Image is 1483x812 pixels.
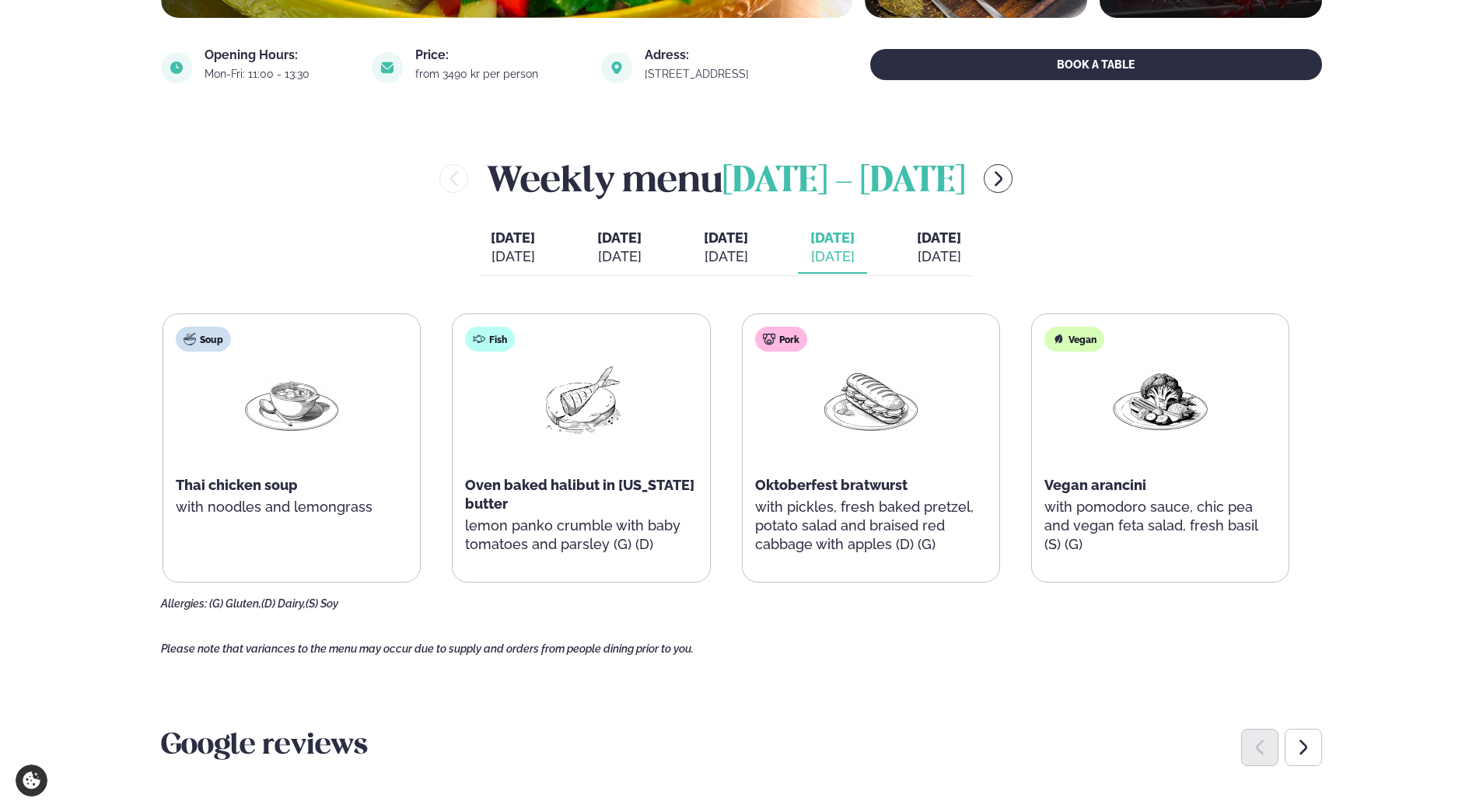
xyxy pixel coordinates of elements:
[465,477,694,512] span: Oven baked halibut in [US_STATE] butter
[478,222,547,274] button: [DATE] [DATE]
[161,642,694,655] span: Please note that variances to the menu may occur due to supply and orders from people dining prio...
[763,333,775,345] img: pork.svg
[1111,364,1210,436] img: Vegan.png
[176,327,231,352] div: Soup
[205,49,353,61] div: Opening Hours:
[1044,477,1146,493] span: Vegan arancini
[810,247,855,266] div: [DATE]
[161,597,207,610] span: Allergies:
[176,498,407,516] p: with noodles and lemongrass
[491,229,535,246] span: [DATE]
[531,364,631,436] img: Fish.png
[810,229,855,247] span: [DATE]
[755,498,987,554] p: with pickles, fresh baked pretzel, potato salad and braised red cabbage with apples (D) (G)
[205,68,353,80] div: Mon-Fri: 11:00 - 13:30
[161,728,1322,765] h3: Google reviews
[1241,729,1278,766] div: Previous slide
[465,516,697,554] p: lemon panko crumble with baby tomatoes and parsley (G) (D)
[722,165,965,199] span: [DATE] - [DATE]
[755,477,908,493] span: Oktoberfest bratwurst
[473,333,485,345] img: fish.svg
[597,247,642,266] div: [DATE]
[645,49,792,61] div: Adress:
[585,222,654,274] button: [DATE] [DATE]
[1285,729,1322,766] div: Next slide
[821,364,921,436] img: Panini.png
[691,222,761,274] button: [DATE] [DATE]
[601,52,632,83] img: image alt
[1052,333,1065,345] img: Vegan.svg
[261,597,306,610] span: (D) Dairy,
[491,247,535,266] div: [DATE]
[704,229,748,246] span: [DATE]
[242,364,341,436] img: Soup.png
[465,327,515,352] div: Fish
[415,49,582,61] div: Price:
[597,229,642,246] span: [DATE]
[306,597,338,610] span: (S) Soy
[1044,327,1104,352] div: Vegan
[798,222,867,274] button: [DATE] [DATE]
[161,52,192,83] img: image alt
[176,477,298,493] span: Thai chicken soup
[755,327,807,352] div: Pork
[487,153,965,204] h2: Weekly menu
[645,65,792,83] a: link
[439,164,468,193] button: menu-btn-left
[870,49,1322,80] button: BOOK A TABLE
[1044,498,1276,554] p: with pomodoro sauce, chic pea and vegan feta salad, fresh basil (S) (G)
[917,229,961,246] span: [DATE]
[415,68,582,80] div: from 3490 kr per person
[917,247,961,266] div: [DATE]
[704,247,748,266] div: [DATE]
[209,597,261,610] span: (G) Gluten,
[984,164,1013,193] button: menu-btn-right
[16,765,47,796] a: Cookie settings
[372,52,403,83] img: image alt
[904,222,974,274] button: [DATE] [DATE]
[184,333,196,345] img: soup.svg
